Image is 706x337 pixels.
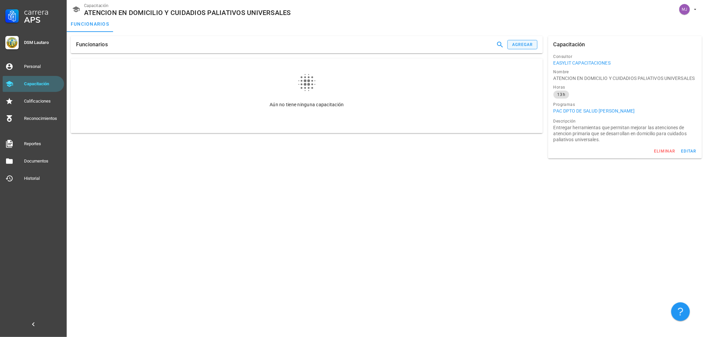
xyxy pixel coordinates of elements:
div: Capacitación [84,2,291,9]
a: Documentos [3,153,64,169]
button: eliminar [651,147,678,156]
div: Consultor [554,53,697,60]
a: EASYLIT CAPACITACIONES [554,60,611,66]
div: Carrera [24,8,61,16]
div: Horas [554,84,697,91]
div: Nombre [554,69,697,75]
a: Reportes [3,136,64,152]
div: avatar [679,4,690,15]
button: agregar [507,40,538,49]
div: Documentos [24,159,61,164]
div: Aún no tiene ninguna capacitación [80,93,534,116]
div: eliminar [654,149,676,154]
a: funcionarios [67,16,113,32]
div: Descripción [554,118,697,125]
div: Capacitación [24,81,61,87]
div: DSM Lautaro [24,40,61,45]
div: Personal [24,64,61,69]
div: agregar [512,42,533,47]
div: Programas [554,101,697,108]
a: Personal [3,59,64,75]
span: 13 h [558,91,565,99]
div: ATENCION EN DOMICILIO Y CUIDADIOS PALIATIVOS UNIVERSALES [554,75,695,81]
div: ATENCION EN DOMICILIO Y CUIDADIOS PALIATIVOS UNIVERSALES [84,9,291,16]
div: Capacitación [554,36,585,53]
button: editar [678,147,700,156]
a: Reconocimientos [3,111,64,127]
div: Calificaciones [24,99,61,104]
a: Capacitación [3,76,64,92]
div: APS [24,16,61,24]
div: editar [681,149,697,154]
div: Historial [24,176,61,181]
div: Reconocimientos [24,116,61,121]
a: Historial [3,170,64,186]
div: Funcionarios [76,36,108,53]
a: PAC DPTO DE SALUD [PERSON_NAME] [554,108,635,114]
div: Entregar herramientas que permitan mejorar las atenciones de atencion primaria que se desarrollan... [554,125,697,143]
div: Reportes [24,141,61,147]
a: Calificaciones [3,93,64,109]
